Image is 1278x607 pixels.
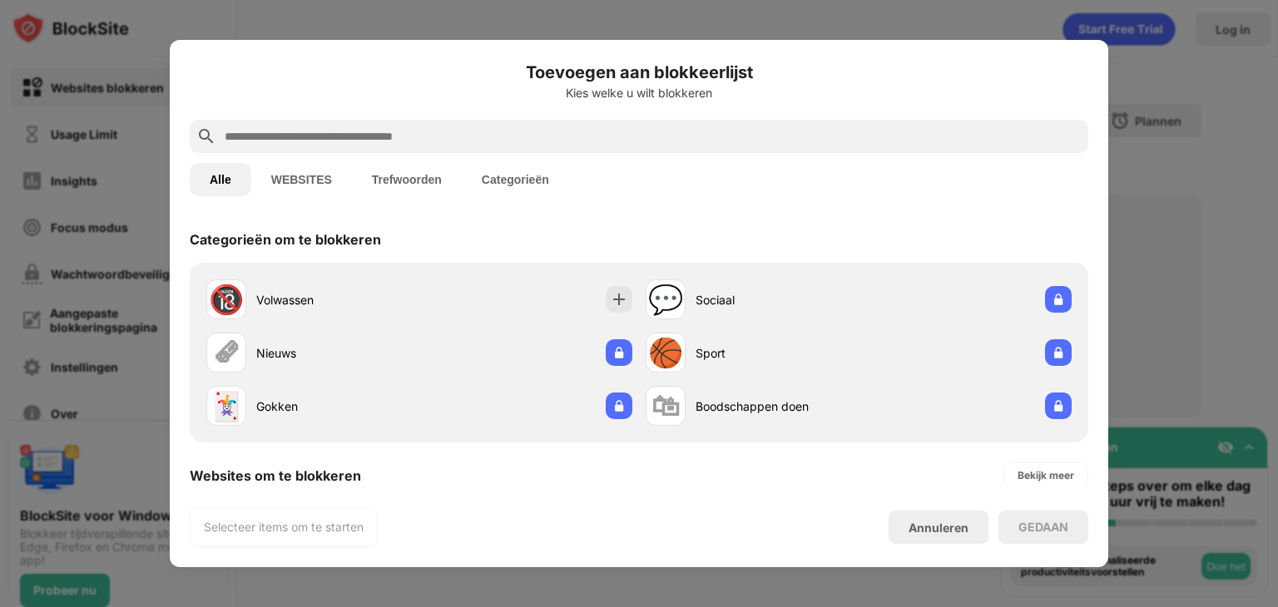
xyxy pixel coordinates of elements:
[651,389,680,423] div: 🛍
[462,163,569,196] button: Categorieën
[251,163,352,196] button: WEBSITES
[1018,521,1068,534] div: GEDAAN
[696,291,859,308] div: Sociaal
[190,60,1088,85] h6: Toevoegen aan blokkeerlijst
[190,467,361,484] div: Websites om te blokkeren
[196,126,216,146] img: search.svg
[190,86,1088,100] div: Kies welke u wilt blokkeren
[1018,467,1074,484] div: Bekijk meer
[190,163,251,196] button: Alle
[352,163,462,196] button: Trefwoorden
[696,397,859,415] div: Boodschappen doen
[190,231,381,248] div: Categorieën om te blokkeren
[209,389,244,423] div: 🃏
[696,344,859,362] div: Sport
[256,397,419,415] div: Gokken
[209,283,244,317] div: 🔞
[212,336,240,370] div: 🗞
[204,519,364,535] div: Selecteer items om te starten
[648,336,683,370] div: 🏀
[256,291,419,308] div: Volwassen
[256,344,419,362] div: Nieuws
[648,283,683,317] div: 💬
[909,521,968,535] div: Annuleren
